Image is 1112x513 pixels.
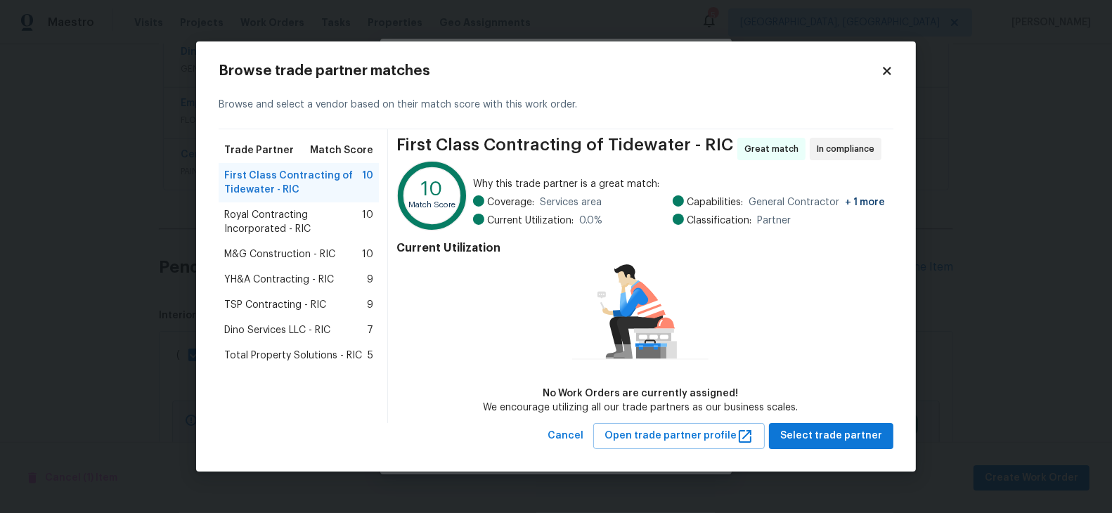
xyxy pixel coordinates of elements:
button: Open trade partner profile [593,423,765,449]
div: We encourage utilizing all our trade partners as our business scales. [483,401,798,415]
span: 9 [367,298,373,312]
div: Browse and select a vendor based on their match score with this work order. [219,81,893,129]
span: Trade Partner [224,143,294,157]
button: Cancel [542,423,589,449]
span: In compliance [817,142,880,156]
span: Royal Contracting Incorporated - RIC [224,208,362,236]
span: Classification: [687,214,751,228]
span: YH&A Contracting - RIC [224,273,334,287]
button: Select trade partner [769,423,893,449]
span: Partner [757,214,791,228]
span: 9 [367,273,373,287]
span: M&G Construction - RIC [224,247,335,261]
text: Match Score [408,202,455,209]
span: Total Property Solutions - RIC [224,349,362,363]
span: Select trade partner [780,427,882,445]
span: Dino Services LLC - RIC [224,323,330,337]
span: First Class Contracting of Tidewater - RIC [224,169,362,197]
span: Services area [540,195,602,209]
span: 5 [368,349,373,363]
span: Why this trade partner is a great match: [473,177,885,191]
span: + 1 more [845,197,885,207]
span: General Contractor [749,195,885,209]
span: Match Score [310,143,373,157]
span: Capabilities: [687,195,743,209]
h4: Current Utilization [396,241,885,255]
span: Open trade partner profile [605,427,754,445]
span: Current Utilization: [487,214,574,228]
text: 10 [421,180,443,200]
span: 10 [362,208,373,236]
span: 10 [362,247,373,261]
span: Coverage: [487,195,534,209]
div: No Work Orders are currently assigned! [483,387,798,401]
span: TSP Contracting - RIC [224,298,326,312]
span: Cancel [548,427,583,445]
h2: Browse trade partner matches [219,64,881,78]
span: First Class Contracting of Tidewater - RIC [396,138,733,160]
span: 10 [362,169,373,197]
span: 0.0 % [579,214,602,228]
span: Great match [744,142,804,156]
span: 7 [367,323,373,337]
